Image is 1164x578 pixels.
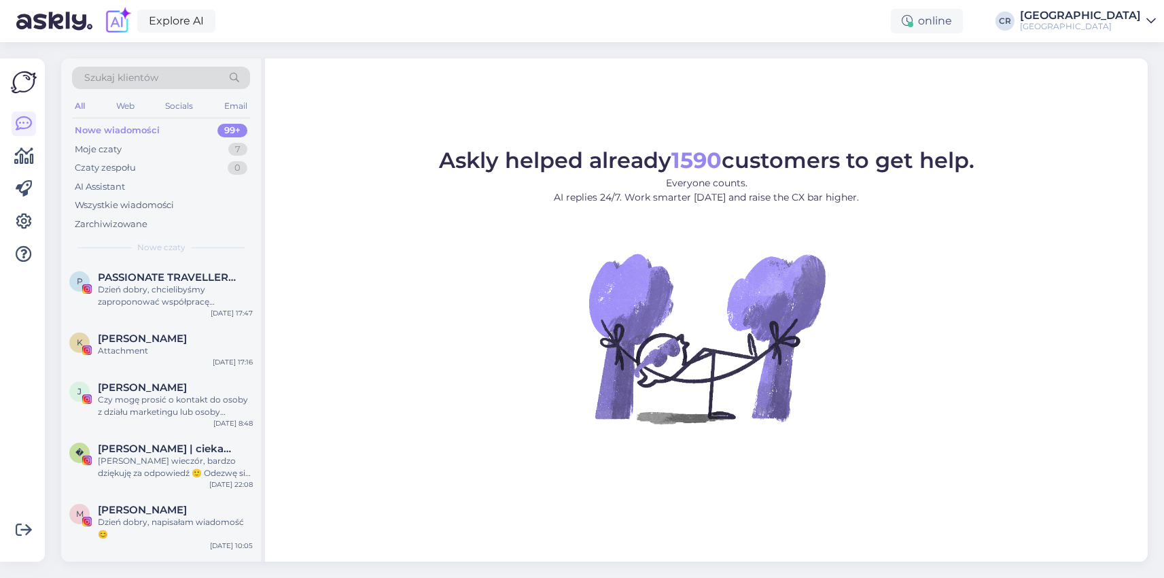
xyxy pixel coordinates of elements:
[72,97,88,115] div: All
[98,381,187,394] span: Jordan Koman
[213,418,253,428] div: [DATE] 8:48
[75,180,125,194] div: AI Assistant
[77,386,82,396] span: J
[439,176,974,205] p: Everyone counts. AI replies 24/7. Work smarter [DATE] and raise the CX bar higher.
[1020,21,1141,32] div: [GEOGRAPHIC_DATA]
[137,241,186,254] span: Nowe czaty
[1020,10,1141,21] div: [GEOGRAPHIC_DATA]
[211,308,253,318] div: [DATE] 17:47
[98,443,239,455] span: 𝐁𝐞𝐫𝐧𝐚𝐝𝐞𝐭𝐭𝐚 | ciekawe miejsca • hotele • podróżnicze porady
[98,345,253,357] div: Attachment
[103,7,132,35] img: explore-ai
[137,10,215,33] a: Explore AI
[228,161,247,175] div: 0
[77,337,83,347] span: K
[217,124,247,137] div: 99+
[439,147,974,173] span: Askly helped already customers to get help.
[98,516,253,541] div: Dzień dobry, napisałam wiadomość 😊
[75,199,174,212] div: Wszystkie wiadomości
[162,97,196,115] div: Socials
[210,541,253,551] div: [DATE] 10:05
[11,69,37,95] img: Askly Logo
[76,509,84,519] span: M
[213,357,253,367] div: [DATE] 17:16
[228,143,247,156] div: 7
[891,9,963,33] div: online
[75,124,160,137] div: Nowe wiadomości
[98,504,187,516] span: Monika Kowalewska
[98,394,253,418] div: Czy mogę prosić o kontakt do osoby z działu marketingu lub osoby zajmującej się działaniami promo...
[98,284,253,308] div: Dzień dobry, chcielibyśmy zaproponować współpracę barterową, której celem byłaby promocja Państwa...
[98,271,239,284] span: PASSIONATE TRAVELLERS ⭐️🌏
[75,143,122,156] div: Moje czaty
[75,218,147,231] div: Zarchiwizowane
[98,455,253,479] div: [PERSON_NAME] wieczór, bardzo dziękuję za odpowiedź 🙂 Odezwę się za jakiś czas na ten email jako ...
[671,147,722,173] b: 1590
[209,479,253,490] div: [DATE] 22:08
[98,333,187,345] span: Katarzyna Gubała
[75,161,136,175] div: Czaty zespołu
[77,276,83,286] span: P
[113,97,137,115] div: Web
[222,97,250,115] div: Email
[84,71,158,85] span: Szukaj klientów
[75,447,84,458] span: �
[995,12,1015,31] div: CR
[584,216,829,460] img: No Chat active
[1020,10,1156,32] a: [GEOGRAPHIC_DATA][GEOGRAPHIC_DATA]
